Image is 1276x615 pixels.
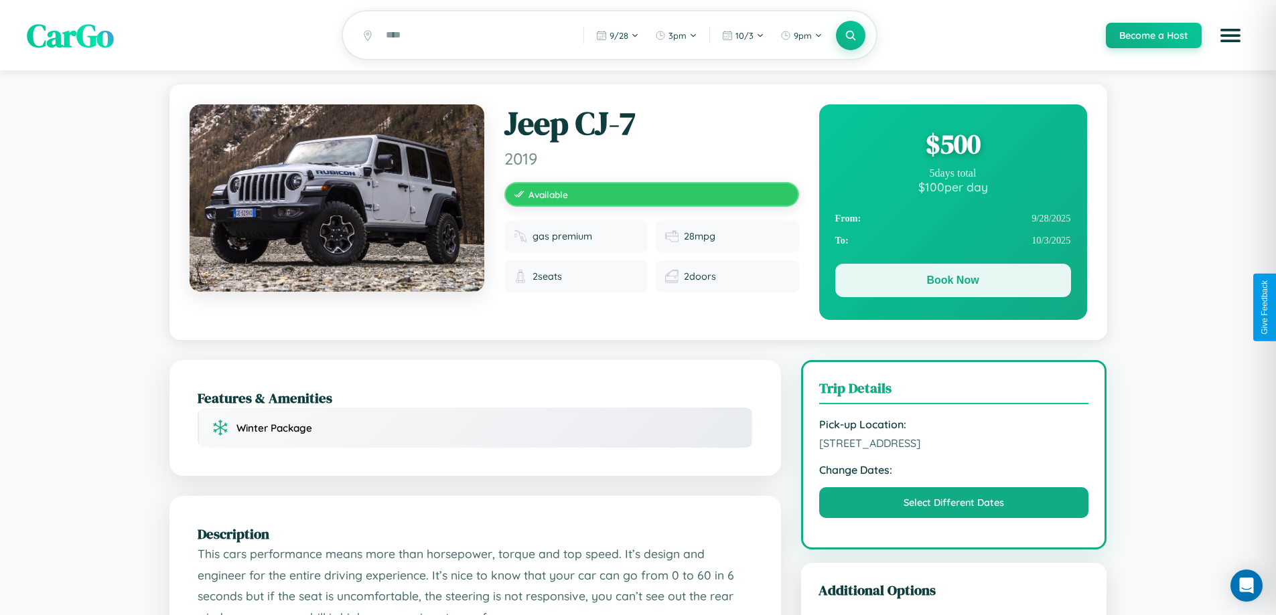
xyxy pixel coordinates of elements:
div: 9 / 28 / 2025 [835,207,1071,230]
span: 2019 [504,149,799,169]
span: Available [528,189,568,200]
span: 9 / 28 [610,30,628,41]
div: Open Intercom Messenger [1230,569,1263,602]
strong: Change Dates: [819,463,1089,476]
img: Jeep CJ-7 2019 [190,104,484,292]
span: 28 mpg [684,230,715,242]
span: Winter Package [236,422,312,434]
button: Become a Host [1106,23,1202,48]
button: 10/3 [715,25,771,46]
span: CarGo [27,13,114,58]
button: 9pm [774,25,829,46]
span: 10 / 3 [735,30,754,41]
h3: Trip Details [819,378,1089,404]
h2: Features & Amenities [198,388,753,408]
div: Give Feedback [1260,280,1269,335]
img: Seats [514,270,527,283]
div: 5 days total [835,167,1071,179]
button: Select Different Dates [819,487,1089,518]
button: Open menu [1212,17,1249,54]
span: gas premium [533,230,592,242]
span: 2 seats [533,270,562,282]
strong: To: [835,235,849,246]
button: 9/28 [589,25,646,46]
img: Doors [665,270,679,283]
span: 2 doors [684,270,716,282]
button: Book Now [835,264,1071,297]
h2: Description [198,524,753,543]
span: [STREET_ADDRESS] [819,436,1089,450]
strong: Pick-up Location: [819,418,1089,431]
div: $ 500 [835,126,1071,162]
strong: From: [835,213,861,224]
div: $ 100 per day [835,179,1071,194]
h1: Jeep CJ-7 [504,104,799,143]
h3: Additional Options [819,580,1090,600]
span: 9pm [794,30,812,41]
img: Fuel efficiency [665,230,679,243]
button: 3pm [648,25,704,46]
img: Fuel type [514,230,527,243]
span: 3pm [668,30,687,41]
div: 10 / 3 / 2025 [835,230,1071,252]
